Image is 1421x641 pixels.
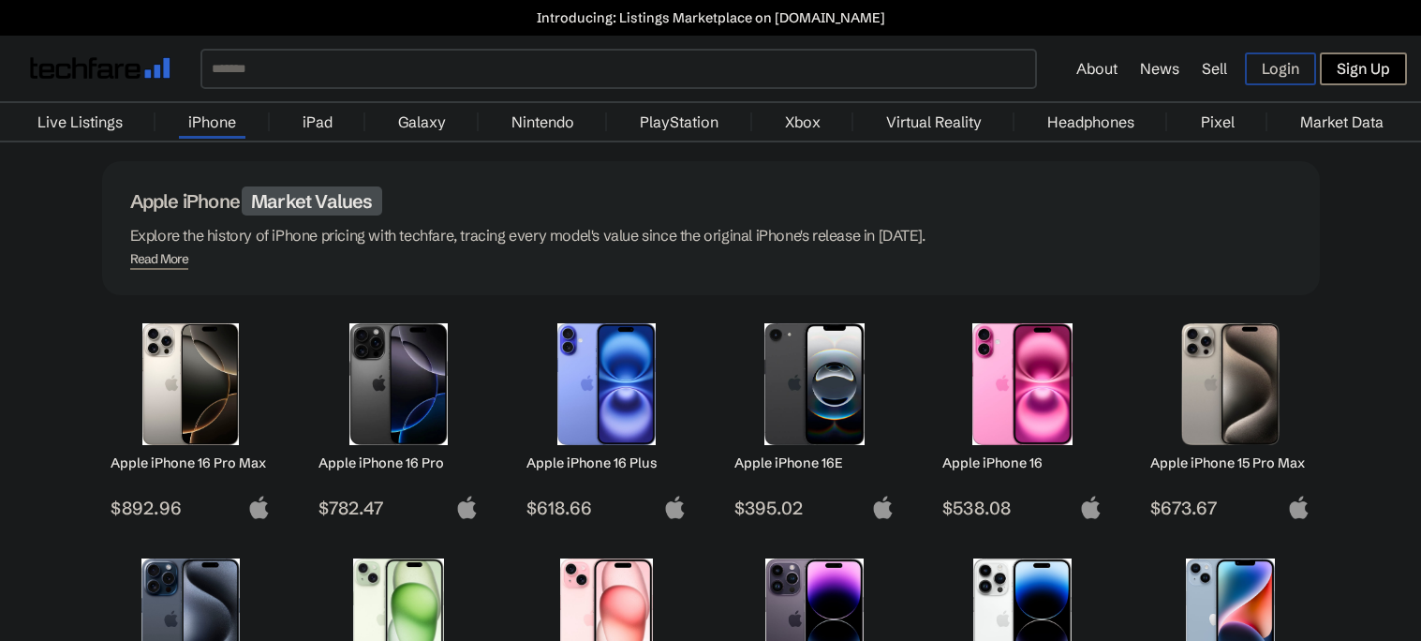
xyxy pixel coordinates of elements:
img: iPhone 16 [956,323,1088,445]
a: Virtual Reality [877,103,991,141]
img: apple-logo [1287,496,1310,519]
a: iPhone 16E Apple iPhone 16E $395.02 apple-logo [726,314,904,519]
img: iPhone 16 Pro Max [125,323,257,445]
a: Nintendo [502,103,584,141]
a: PlayStation [630,103,728,141]
p: Explore the history of iPhone pricing with techfare, tracing every model's value since the origin... [130,222,1292,248]
img: apple-logo [1079,496,1103,519]
h2: Apple iPhone 16 Pro [318,455,479,471]
a: Galaxy [389,103,455,141]
a: iPhone 16 Apple iPhone 16 $538.08 apple-logo [934,314,1112,519]
a: iPhone 15 Pro Max Apple iPhone 15 Pro Max $673.67 apple-logo [1142,314,1320,519]
span: Read More [130,251,189,270]
img: apple-logo [663,496,687,519]
h2: Apple iPhone 16 Plus [526,455,687,471]
img: apple-logo [247,496,271,519]
a: Xbox [776,103,830,141]
h2: Apple iPhone 16 Pro Max [111,455,271,471]
h1: Apple iPhone [130,189,1292,213]
a: iPhone 16 Pro Max Apple iPhone 16 Pro Max $892.96 apple-logo [102,314,280,519]
h2: Apple iPhone 16 [942,455,1103,471]
a: Sell [1202,59,1227,78]
div: Read More [130,251,189,267]
span: $673.67 [1150,497,1310,519]
span: $618.66 [526,497,687,519]
img: iPhone 16 Plus [540,323,673,445]
img: techfare logo [30,57,170,79]
span: $538.08 [942,497,1103,519]
img: iPhone 16E [748,323,881,445]
a: Login [1245,52,1316,85]
img: iPhone 15 Pro Max [1164,323,1296,445]
img: apple-logo [455,496,479,519]
a: Headphones [1038,103,1144,141]
span: $782.47 [318,497,479,519]
a: Introducing: Listings Marketplace on [DOMAIN_NAME] [9,9,1412,26]
span: Market Values [242,186,382,216]
h2: Apple iPhone 15 Pro Max [1150,455,1310,471]
a: Market Data [1291,103,1393,141]
a: Sign Up [1320,52,1407,85]
span: $892.96 [111,497,271,519]
a: iPhone [179,103,245,141]
a: News [1140,59,1179,78]
a: Live Listings [28,103,132,141]
a: About [1076,59,1118,78]
a: iPhone 16 Plus Apple iPhone 16 Plus $618.66 apple-logo [518,314,696,519]
h2: Apple iPhone 16E [734,455,895,471]
a: iPad [293,103,342,141]
img: apple-logo [871,496,895,519]
img: iPhone 16 Pro [333,323,465,445]
span: $395.02 [734,497,895,519]
a: Pixel [1192,103,1244,141]
a: iPhone 16 Pro Apple iPhone 16 Pro $782.47 apple-logo [310,314,488,519]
